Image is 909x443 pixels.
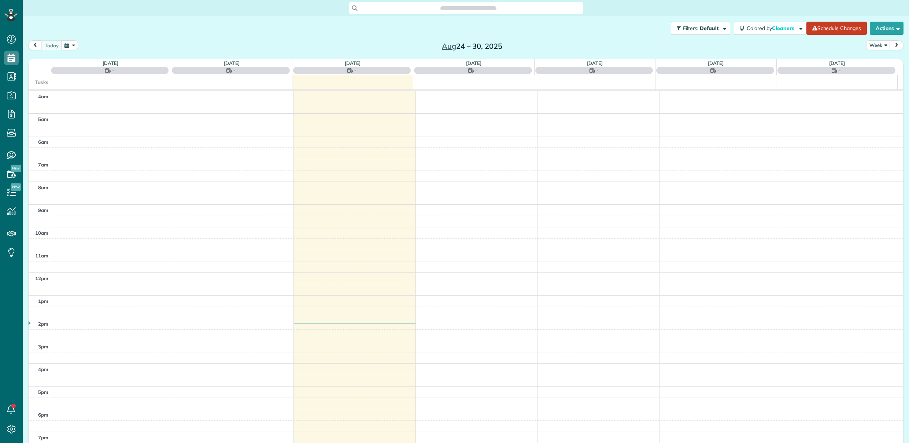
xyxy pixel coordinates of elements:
span: 4am [38,94,48,99]
span: - [233,67,236,74]
span: 7pm [38,435,48,440]
span: 2pm [38,321,48,327]
button: Actions [870,22,904,35]
a: [DATE] [829,60,845,66]
span: Aug [442,41,456,51]
a: Filters: Default [667,22,730,35]
h2: 24 – 30, 2025 [426,42,518,50]
span: Default [700,25,719,32]
a: [DATE] [466,60,482,66]
span: 3pm [38,344,48,349]
a: [DATE] [345,60,361,66]
span: - [839,67,841,74]
span: 4pm [38,366,48,372]
span: 7am [38,162,48,168]
span: - [717,67,720,74]
button: Colored byCleaners [734,22,806,35]
a: [DATE] [708,60,724,66]
span: 1pm [38,298,48,304]
span: New [11,183,21,191]
span: 6am [38,139,48,145]
span: New [11,165,21,172]
span: 11am [35,253,48,259]
span: 12pm [35,275,48,281]
span: - [596,67,599,74]
a: [DATE] [103,60,118,66]
span: Cleaners [772,25,795,32]
span: - [112,67,114,74]
a: [DATE] [587,60,603,66]
span: 5pm [38,389,48,395]
button: next [890,40,904,50]
button: Week [866,40,890,50]
a: [DATE] [224,60,240,66]
span: Colored by [747,25,797,32]
button: prev [28,40,42,50]
span: Filters: [683,25,698,32]
a: Schedule Changes [806,22,867,35]
span: 8am [38,184,48,190]
span: - [475,67,477,74]
span: 6pm [38,412,48,418]
span: 9am [38,207,48,213]
span: Search ZenMaid… [448,4,489,12]
span: - [354,67,356,74]
button: Filters: Default [671,22,730,35]
button: today [41,40,62,50]
span: 10am [35,230,48,236]
span: Tasks [35,79,48,85]
span: 5am [38,116,48,122]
